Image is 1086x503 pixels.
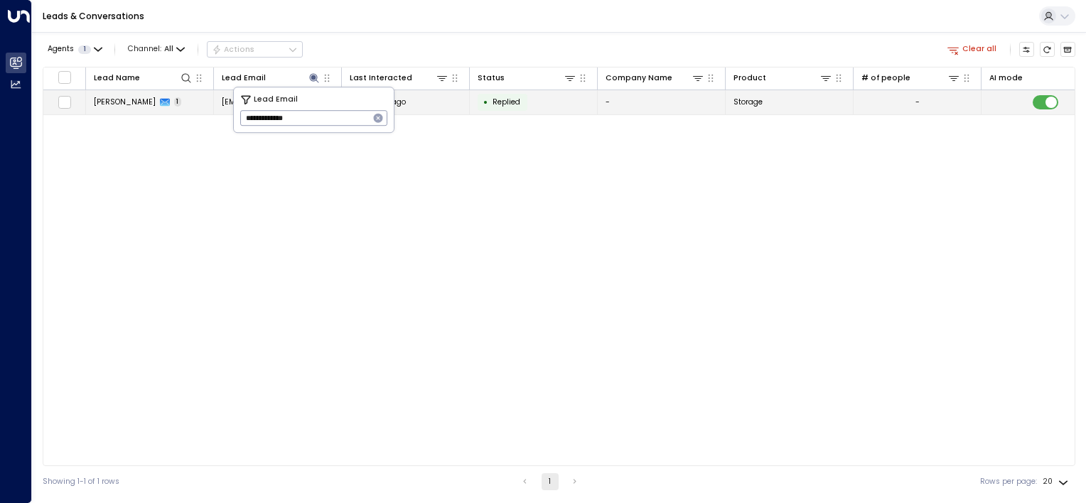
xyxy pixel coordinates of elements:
[478,71,577,85] div: Status
[94,97,156,107] span: John Doe
[989,72,1023,85] div: AI mode
[212,45,255,55] div: Actions
[58,70,71,84] span: Toggle select all
[598,90,726,115] td: -
[606,71,705,85] div: Company Name
[222,71,321,85] div: Lead Email
[254,94,298,106] span: Lead Email
[943,42,1001,57] button: Clear all
[124,42,189,57] span: Channel:
[542,473,559,490] button: page 1
[516,473,584,490] nav: pagination navigation
[222,97,334,107] span: none@none.com
[124,42,189,57] button: Channel:All
[606,72,672,85] div: Company Name
[1060,42,1076,58] button: Archived Leads
[43,10,144,22] a: Leads & Conversations
[733,72,766,85] div: Product
[861,72,910,85] div: # of people
[350,71,449,85] div: Last Interacted
[207,41,303,58] div: Button group with a nested menu
[78,45,91,54] span: 1
[164,45,173,53] span: All
[58,95,71,109] span: Toggle select row
[94,71,193,85] div: Lead Name
[48,45,74,53] span: Agents
[174,97,182,107] span: 1
[1040,42,1055,58] span: Refresh
[733,97,763,107] span: Storage
[350,72,412,85] div: Last Interacted
[861,71,961,85] div: # of people
[478,72,505,85] div: Status
[1019,42,1035,58] button: Customize
[43,42,106,57] button: Agents1
[493,97,520,107] span: Replied
[222,72,266,85] div: Lead Email
[94,72,140,85] div: Lead Name
[915,97,920,107] div: -
[483,93,488,112] div: •
[980,476,1037,487] label: Rows per page:
[43,476,119,487] div: Showing 1-1 of 1 rows
[207,41,303,58] button: Actions
[1043,473,1071,490] div: 20
[733,71,833,85] div: Product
